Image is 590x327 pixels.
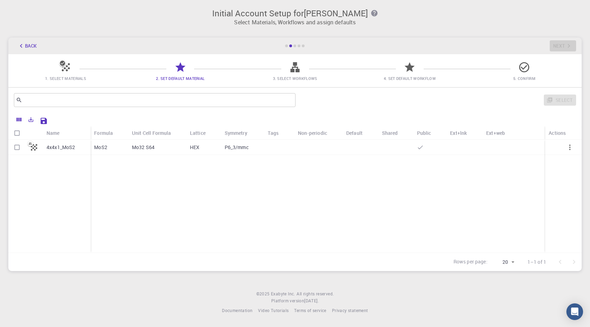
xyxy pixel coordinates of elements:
[132,126,171,140] div: Unit Cell Formula
[156,76,205,81] span: 2. Set Default Material
[304,298,319,303] span: [DATE] .
[332,307,368,314] a: Privacy statement
[298,126,327,140] div: Non-periodic
[346,126,363,140] div: Default
[545,126,582,140] div: Actions
[91,126,128,140] div: Formula
[13,18,577,26] p: Select Materials, Workflows and assign defaults
[190,144,199,151] p: HEX
[271,291,295,297] a: Exabyte Inc.
[13,8,577,18] h3: Initial Account Setup for [PERSON_NAME]
[45,76,86,81] span: 1. Select Materials
[414,126,447,140] div: Public
[222,308,252,313] span: Documentation
[258,307,289,314] a: Video Tutorials
[297,291,334,297] span: All rights reserved.
[566,303,583,320] div: Open Intercom Messenger
[94,144,107,151] p: MoS2
[294,307,326,314] a: Terms of service
[47,126,60,140] div: Name
[294,126,343,140] div: Non-periodic
[190,126,206,140] div: Lattice
[225,126,247,140] div: Symmetry
[43,126,91,140] div: Name
[454,258,488,266] p: Rows per page:
[268,126,279,140] div: Tags
[94,126,113,140] div: Formula
[450,126,467,140] div: Ext+lnk
[256,291,271,297] span: © 2025
[379,126,414,140] div: Shared
[417,126,431,140] div: Public
[258,308,289,313] span: Video Tutorials
[186,126,221,140] div: Lattice
[343,126,379,140] div: Default
[128,126,186,140] div: Unit Cell Formula
[332,308,368,313] span: Privacy statement
[25,114,37,125] button: Export
[549,126,566,140] div: Actions
[513,76,535,81] span: 5. Confirm
[271,297,304,304] span: Platform version
[527,259,546,265] p: 1–1 of 1
[221,126,265,140] div: Symmetry
[294,308,326,313] span: Terms of service
[447,126,483,140] div: Ext+lnk
[271,291,295,296] span: Exabyte Inc.
[47,144,75,151] p: 4x4x1_MoS2
[222,307,252,314] a: Documentation
[384,76,436,81] span: 4. Set Default Workflow
[225,144,249,151] p: P6_3/mmc
[132,144,155,151] p: Mo32 S64
[26,126,43,140] div: Icon
[490,257,516,267] div: 20
[486,126,505,140] div: Ext+web
[13,114,25,125] button: Columns
[304,297,319,304] a: [DATE].
[14,40,40,51] button: Back
[37,114,51,128] button: Save Explorer Settings
[273,76,317,81] span: 3. Select Workflows
[264,126,294,140] div: Tags
[483,126,521,140] div: Ext+web
[382,126,398,140] div: Shared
